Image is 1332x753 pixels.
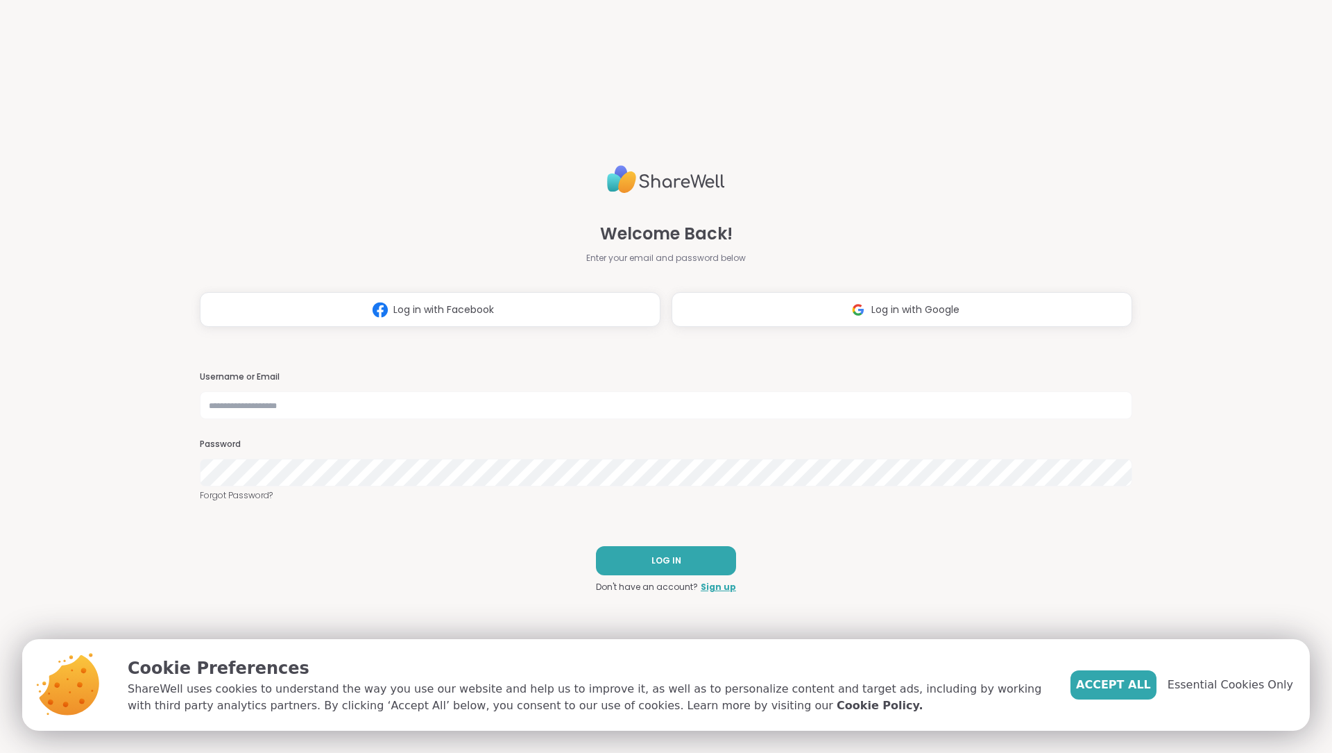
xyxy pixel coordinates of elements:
p: ShareWell uses cookies to understand the way you use our website and help us to improve it, as we... [128,681,1048,714]
a: Cookie Policy. [837,697,923,714]
span: Log in with Google [871,303,959,317]
span: Accept All [1076,677,1151,693]
span: Don't have an account? [596,581,698,593]
span: Welcome Back! [600,221,733,246]
button: Log in with Google [672,292,1132,327]
span: Essential Cookies Only [1168,677,1293,693]
span: Log in with Facebook [393,303,494,317]
span: LOG IN [651,555,681,567]
a: Sign up [701,581,736,593]
h3: Username or Email [200,371,1132,383]
img: ShareWell Logomark [367,297,393,323]
h3: Password [200,439,1132,450]
img: ShareWell Logo [607,160,725,199]
p: Cookie Preferences [128,656,1048,681]
a: Forgot Password? [200,489,1132,502]
button: LOG IN [596,546,736,575]
img: ShareWell Logomark [845,297,871,323]
button: Accept All [1070,670,1156,700]
span: Enter your email and password below [586,252,746,264]
button: Log in with Facebook [200,292,660,327]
